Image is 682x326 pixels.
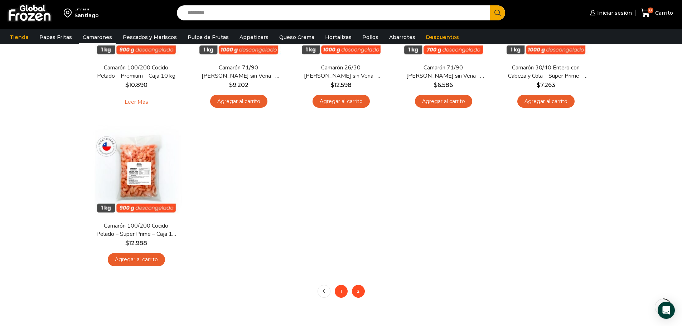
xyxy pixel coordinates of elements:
[313,95,370,108] a: Agregar al carrito: “Camarón 26/30 Crudo Pelado sin Vena - Super Prime - Caja 10 kg”
[639,5,675,21] a: 0 Carrito
[386,30,419,44] a: Abarrotes
[108,253,165,266] a: Agregar al carrito: “Camarón 100/200 Cocido Pelado - Super Prime - Caja 10 kg”
[184,30,232,44] a: Pulpa de Frutas
[125,82,129,88] span: $
[434,82,437,88] span: $
[6,30,32,44] a: Tienda
[415,95,472,108] a: Agregar al carrito: “Camarón 71/90 Crudo Pelado sin Vena - Silver - Caja 10 kg”
[95,64,177,80] a: Camarón 100/200 Cocido Pelado – Premium – Caja 10 kg
[537,82,540,88] span: $
[434,82,453,88] bdi: 6.586
[402,64,484,80] a: Camarón 71/90 [PERSON_NAME] sin Vena – Silver – Caja 10 kg
[658,302,675,319] div: Open Intercom Messenger
[210,95,267,108] a: Agregar al carrito: “Camarón 71/90 Crudo Pelado sin Vena - Super Prime - Caja 10 kg”
[125,82,147,88] bdi: 10.890
[330,82,334,88] span: $
[588,6,632,20] a: Iniciar sesión
[276,30,318,44] a: Queso Crema
[537,82,555,88] bdi: 7.263
[335,285,348,298] a: 1
[653,9,673,16] span: Carrito
[229,82,248,88] bdi: 9.202
[490,5,505,20] button: Search button
[517,95,575,108] a: Agregar al carrito: “Camarón 30/40 Entero con Cabeza y Cola - Super Prime - Caja 10 kg”
[125,240,147,247] bdi: 12.988
[321,30,355,44] a: Hortalizas
[236,30,272,44] a: Appetizers
[36,30,76,44] a: Papas Fritas
[330,82,352,88] bdi: 12.598
[352,285,365,298] span: 2
[64,7,74,19] img: address-field-icon.svg
[125,240,129,247] span: $
[95,222,177,238] a: Camarón 100/200 Cocido Pelado – Super Prime – Caja 10 kg
[197,64,280,80] a: Camarón 71/90 [PERSON_NAME] sin Vena – Super Prime – Caja 10 kg
[74,7,99,12] div: Enviar a
[504,64,587,80] a: Camarón 30/40 Entero con Cabeza y Cola – Super Prime – Caja 10 kg
[79,30,116,44] a: Camarones
[595,9,632,16] span: Iniciar sesión
[74,12,99,19] div: Santiago
[113,95,159,110] a: Leé más sobre “Camarón 100/200 Cocido Pelado - Premium - Caja 10 kg”
[119,30,180,44] a: Pescados y Mariscos
[648,8,653,13] span: 0
[229,82,233,88] span: $
[300,64,382,80] a: Camarón 26/30 [PERSON_NAME] sin Vena – Super Prime – Caja 10 kg
[359,30,382,44] a: Pollos
[422,30,463,44] a: Descuentos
